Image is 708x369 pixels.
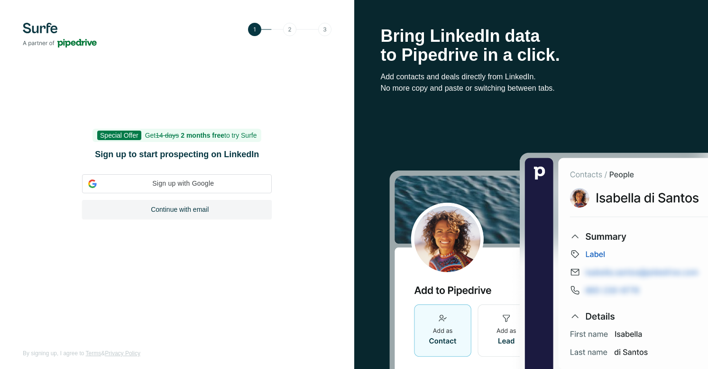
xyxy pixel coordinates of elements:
[151,205,209,214] span: Continue with email
[105,350,140,357] a: Privacy Policy
[82,148,272,161] h1: Sign up to start prospecting on LinkedIn
[248,23,331,36] img: Step 1
[23,23,97,47] img: Surfe's logo
[101,350,105,357] span: &
[82,174,272,193] div: Sign up with Google
[156,132,179,139] s: 14 days
[101,179,266,189] span: Sign up with Google
[145,132,257,139] span: Get to try Surfe
[389,152,708,369] img: Surfe Stock Photo - Selling good vibes
[97,131,141,140] span: Special Offer
[381,83,682,94] p: No more copy and paste or switching between tabs.
[86,350,101,357] a: Terms
[23,350,84,357] span: By signing up, I agree to
[181,132,224,139] b: 2 months free
[381,27,682,65] h1: Bring LinkedIn data to Pipedrive in a click.
[381,71,682,83] p: Add contacts and deals directly from LinkedIn.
